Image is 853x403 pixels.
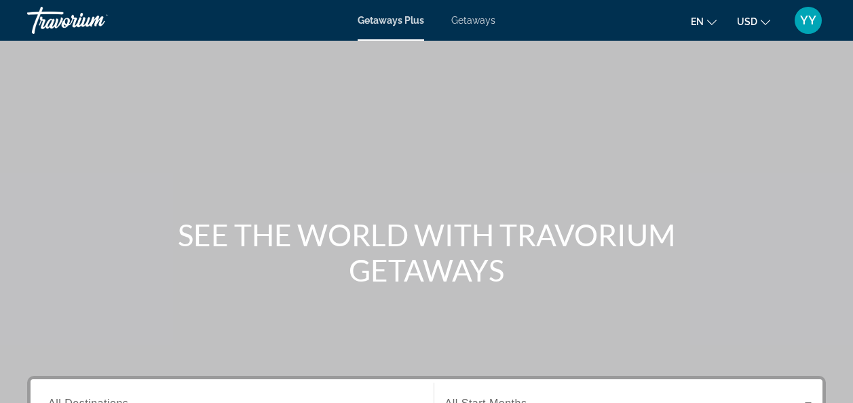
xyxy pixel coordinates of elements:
[451,15,495,26] a: Getaways
[737,12,770,31] button: Change currency
[691,12,717,31] button: Change language
[737,16,757,27] span: USD
[172,217,681,288] h1: SEE THE WORLD WITH TRAVORIUM GETAWAYS
[27,3,163,38] a: Travorium
[800,14,816,27] span: YY
[358,15,424,26] a: Getaways Plus
[791,6,826,35] button: User Menu
[691,16,704,27] span: en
